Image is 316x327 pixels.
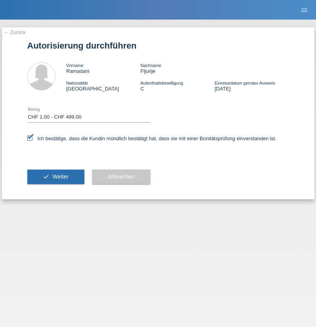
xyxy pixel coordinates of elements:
[214,80,289,92] div: [DATE]
[140,62,214,74] div: Fljurije
[140,81,183,85] span: Aufenthaltsbewilligung
[27,41,289,51] h1: Autorisierung durchführen
[27,135,277,141] label: Ich bestätige, dass die Kundin mündlich bestätigt hat, dass sie mit einer Bonitätsprüfung einvers...
[92,170,150,184] button: Abbrechen
[296,7,312,12] a: menu
[43,173,49,180] i: check
[66,81,88,85] span: Nationalität
[108,173,135,180] span: Abbrechen
[140,63,161,68] span: Nachname
[66,80,141,92] div: [GEOGRAPHIC_DATA]
[27,170,84,184] button: check Weiter
[66,62,141,74] div: Ramadani
[214,81,275,85] span: Einreisedatum gemäss Ausweis
[66,63,84,68] span: Vorname
[52,173,68,180] span: Weiter
[140,80,214,92] div: C
[300,6,308,14] i: menu
[4,29,26,35] a: ← Zurück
